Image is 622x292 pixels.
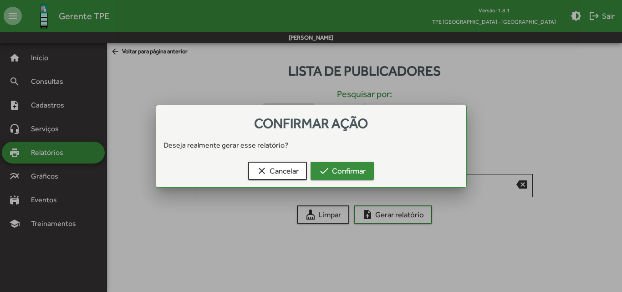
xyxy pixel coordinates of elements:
[311,162,374,180] button: Confirmar
[256,163,299,179] span: Cancelar
[319,163,366,179] span: Confirmar
[319,165,330,176] mat-icon: check
[156,140,466,151] div: Deseja realmente gerar esse relatório?
[248,162,307,180] button: Cancelar
[256,165,267,176] mat-icon: clear
[254,115,368,131] span: Confirmar ação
